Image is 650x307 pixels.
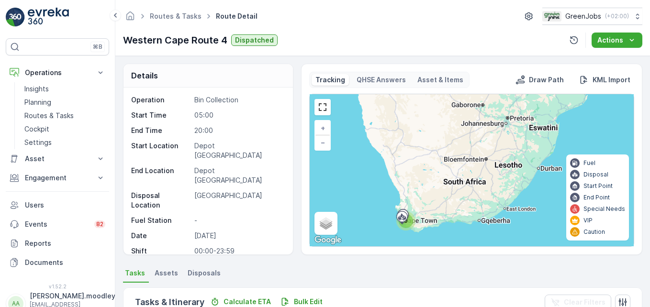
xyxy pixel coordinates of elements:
div: 0 [310,94,634,246]
p: QHSE Answers [357,75,406,85]
p: ⌘B [93,43,102,51]
span: v 1.52.2 [6,284,109,289]
p: 00:00-23:59 [194,246,283,256]
p: Actions [597,35,623,45]
p: ( +02:00 ) [605,12,629,20]
p: 05:00 [194,110,283,120]
span: + [321,124,325,132]
p: Events [25,219,89,229]
p: Planning [24,98,51,107]
p: Documents [25,258,105,267]
img: logo [6,8,25,27]
p: GreenJobs [565,11,601,21]
p: Disposal Location [131,191,191,210]
p: Routes & Tasks [24,111,74,121]
p: [GEOGRAPHIC_DATA] [194,191,283,210]
a: Users [6,196,109,215]
p: Tracking [315,75,345,85]
button: Dispatched [231,34,278,46]
p: Users [25,200,105,210]
p: End Time [131,126,191,135]
a: Documents [6,253,109,272]
p: Engagement [25,173,90,183]
a: Reports [6,234,109,253]
a: Events82 [6,215,109,234]
a: Homepage [125,14,135,22]
a: Open this area in Google Maps (opens a new window) [312,234,344,246]
p: Date [131,231,191,241]
a: View Fullscreen [315,100,330,114]
a: Routes & Tasks [21,109,109,122]
p: Shift [131,246,191,256]
p: Operations [25,68,90,77]
a: Insights [21,82,109,96]
p: Details [131,70,158,81]
p: Calculate ETA [224,297,271,307]
p: Settings [24,138,52,147]
span: − [321,138,325,146]
a: Cockpit [21,122,109,136]
p: Special Needs [583,205,625,213]
p: End Location [131,166,191,185]
p: Fuel Station [131,216,191,225]
p: - [194,216,283,225]
p: Caution [583,228,605,236]
p: Operation [131,95,191,105]
p: Clear Filters [564,297,605,307]
button: Draw Path [512,74,568,86]
p: [DATE] [194,231,283,241]
p: VIP [583,217,593,224]
p: Start Point [583,182,613,190]
img: Google [312,234,344,246]
p: [PERSON_NAME].moodley [30,291,115,301]
p: Asset [25,154,90,164]
a: Planning [21,96,109,109]
button: Engagement [6,168,109,187]
p: Bin Collection [194,95,283,105]
p: Bulk Edit [294,297,323,307]
p: Cockpit [24,124,49,134]
p: Start Time [131,110,191,120]
p: Asset & Items [417,75,463,85]
button: Operations [6,63,109,82]
p: Fuel [583,159,595,167]
a: Routes & Tasks [150,12,202,20]
img: Green_Jobs_Logo.png [542,11,561,22]
p: KML Import [593,75,630,85]
a: Settings [21,136,109,149]
p: Depot [GEOGRAPHIC_DATA] [194,166,283,185]
p: 82 [96,220,103,228]
span: Route Detail [214,11,259,21]
button: KML Import [575,74,634,86]
p: Insights [24,84,49,94]
button: GreenJobs(+02:00) [542,8,642,25]
a: Zoom Out [315,135,330,150]
button: Actions [592,33,642,48]
p: End Point [583,194,610,201]
p: Depot [GEOGRAPHIC_DATA] [194,141,283,160]
p: Disposal [583,171,608,178]
img: logo_light-DOdMpM7g.png [28,8,69,27]
span: Assets [155,268,178,278]
span: Disposals [188,268,221,278]
span: Tasks [125,268,145,278]
a: Zoom In [315,121,330,135]
p: 20:00 [194,126,283,135]
p: Western Cape Route 4 [123,33,227,47]
p: Draw Path [529,75,564,85]
p: Start Location [131,141,191,160]
button: Asset [6,149,109,168]
a: Layers [315,213,336,234]
p: Dispatched [235,35,274,45]
p: Reports [25,239,105,248]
